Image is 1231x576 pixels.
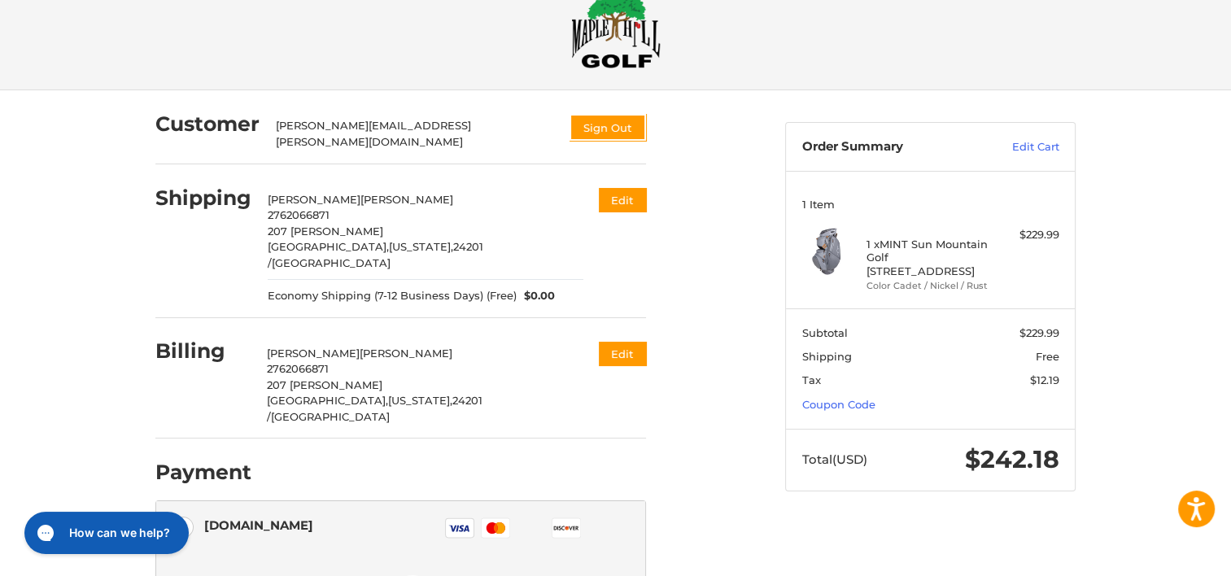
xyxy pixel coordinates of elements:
[867,238,991,277] h4: 1 x MINT Sun Mountain Golf [STREET_ADDRESS]
[267,362,329,375] span: 2762066871
[802,139,977,155] h3: Order Summary
[995,227,1059,243] div: $229.99
[570,114,646,141] button: Sign Out
[388,394,452,407] span: [US_STATE],
[599,342,646,365] button: Edit
[204,512,313,539] div: [DOMAIN_NAME]
[1036,350,1059,363] span: Free
[360,193,453,206] span: [PERSON_NAME]
[268,193,360,206] span: [PERSON_NAME]
[360,347,452,360] span: [PERSON_NAME]
[155,338,251,364] h2: Billing
[802,452,867,467] span: Total (USD)
[1097,532,1231,576] iframe: Google Customer Reviews
[268,225,383,238] span: 207 [PERSON_NAME]
[1019,326,1059,339] span: $229.99
[965,444,1059,474] span: $242.18
[802,373,821,386] span: Tax
[802,198,1059,211] h3: 1 Item
[802,350,852,363] span: Shipping
[267,394,388,407] span: [GEOGRAPHIC_DATA],
[276,118,554,150] div: [PERSON_NAME][EMAIL_ADDRESS][PERSON_NAME][DOMAIN_NAME]
[268,208,330,221] span: 2762066871
[268,288,517,304] span: Economy Shipping (7-12 Business Days) (Free)
[267,394,482,423] span: 24201 /
[599,188,646,212] button: Edit
[16,506,193,560] iframe: Gorgias live chat messenger
[268,240,483,269] span: 24201 /
[977,139,1059,155] a: Edit Cart
[802,398,875,411] a: Coupon Code
[272,256,391,269] span: [GEOGRAPHIC_DATA]
[268,240,389,253] span: [GEOGRAPHIC_DATA],
[155,460,251,485] h2: Payment
[267,347,360,360] span: [PERSON_NAME]
[267,378,382,391] span: 207 [PERSON_NAME]
[867,279,991,293] li: Color Cadet / Nickel / Rust
[389,240,453,253] span: [US_STATE],
[155,111,260,137] h2: Customer
[802,326,848,339] span: Subtotal
[271,410,390,423] span: [GEOGRAPHIC_DATA]
[155,185,251,211] h2: Shipping
[517,288,556,304] span: $0.00
[1030,373,1059,386] span: $12.19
